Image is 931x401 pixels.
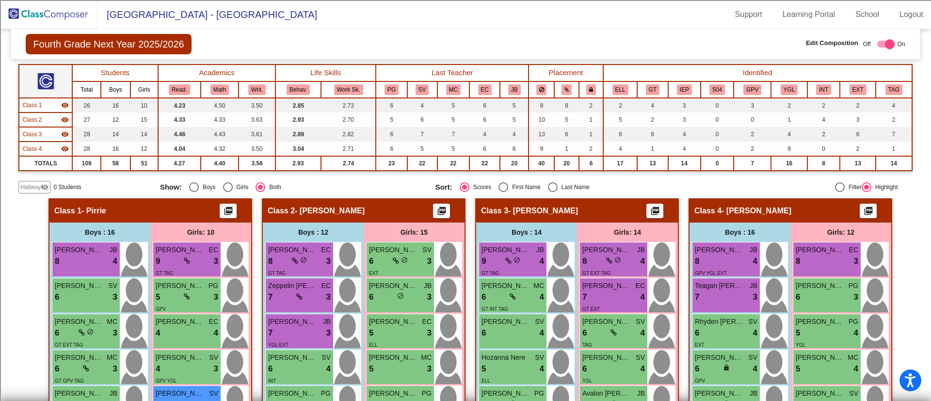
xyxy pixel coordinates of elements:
[469,112,500,127] td: 6
[407,112,437,127] td: 6
[22,130,42,139] span: Class 3
[72,112,101,127] td: 27
[529,142,554,156] td: 9
[160,183,182,192] span: Show:
[268,206,295,216] span: Class 2
[536,245,544,255] span: JB
[603,81,638,98] th: English Language Learner
[649,206,661,220] mat-icon: picture_as_pdf
[19,112,72,127] td: Hidden teacher - VanderVliet
[150,223,251,242] div: Girls: 10
[750,245,757,255] span: JB
[845,183,862,192] div: Filter
[435,183,452,192] span: Sort:
[637,156,668,171] td: 13
[101,142,130,156] td: 16
[407,127,437,142] td: 7
[500,112,529,127] td: 5
[130,142,159,156] td: 12
[22,101,42,110] span: Class 1
[268,271,286,276] span: GT TAG
[4,224,927,232] div: DELETE
[19,98,72,112] td: Hidden teacher - Pirrie
[4,302,927,311] div: JOURNAL
[500,98,529,112] td: 5
[579,112,603,127] td: 1
[840,142,876,156] td: 2
[807,156,840,171] td: 8
[885,84,902,95] button: TAG
[849,245,858,255] span: EC
[771,112,807,127] td: 1
[469,142,500,156] td: 6
[807,142,840,156] td: 0
[668,98,701,112] td: 3
[876,142,912,156] td: 1
[603,98,638,112] td: 2
[482,245,530,255] span: [PERSON_NAME]
[248,84,266,95] button: Writ.
[55,255,59,268] span: 8
[734,127,771,142] td: 2
[72,127,101,142] td: 28
[734,112,771,127] td: 0
[753,255,757,268] span: 4
[437,112,469,127] td: 5
[709,84,725,95] button: 504
[722,206,791,216] span: - [PERSON_NAME]
[807,81,840,98] th: Introvert
[369,255,373,268] span: 6
[807,112,840,127] td: 4
[4,161,927,170] div: Visual Art
[646,204,663,218] button: Print Students Details
[113,255,117,268] span: 4
[376,81,407,98] th: Peyton George
[275,156,321,171] td: 2.93
[860,204,877,218] button: Print Students Details
[4,39,927,48] div: Options
[275,142,321,156] td: 3.04
[209,245,218,255] span: EC
[637,245,645,255] span: JB
[201,98,239,112] td: 4.50
[110,245,117,255] span: JB
[433,204,450,218] button: Print Students Details
[210,84,229,95] button: Math
[61,145,69,153] mat-icon: visibility
[156,245,204,255] span: [PERSON_NAME]
[81,206,106,216] span: - Pirrie
[4,189,927,197] div: CANCEL
[637,81,668,98] th: Gifted and Talented
[364,223,465,242] div: Girls: 15
[169,84,190,95] button: Read.
[407,81,437,98] th: Stacey Vondrak
[61,101,69,109] mat-icon: visibility
[806,38,858,48] span: Edit Composition
[4,135,927,144] div: Magazine
[690,223,790,242] div: Boys : 16
[321,142,376,156] td: 2.71
[376,142,407,156] td: 6
[508,84,521,95] button: JB
[579,98,603,112] td: 2
[326,255,331,268] span: 3
[790,223,891,242] div: Girls: 12
[446,84,461,95] button: MC
[401,257,408,263] span: do_not_disturb_alt
[816,84,831,95] button: INT
[214,255,218,268] span: 3
[876,127,912,142] td: 7
[558,183,590,192] div: Last Name
[376,98,407,112] td: 6
[514,257,520,263] span: do_not_disturb_alt
[19,156,72,171] td: TOTALS
[771,81,807,98] th: Young for Grade Level
[101,127,130,142] td: 14
[4,197,927,206] div: ???
[554,142,579,156] td: 1
[275,127,321,142] td: 2.89
[156,255,160,268] span: 9
[20,183,41,192] span: Hallway
[529,98,554,112] td: 8
[646,84,659,95] button: GT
